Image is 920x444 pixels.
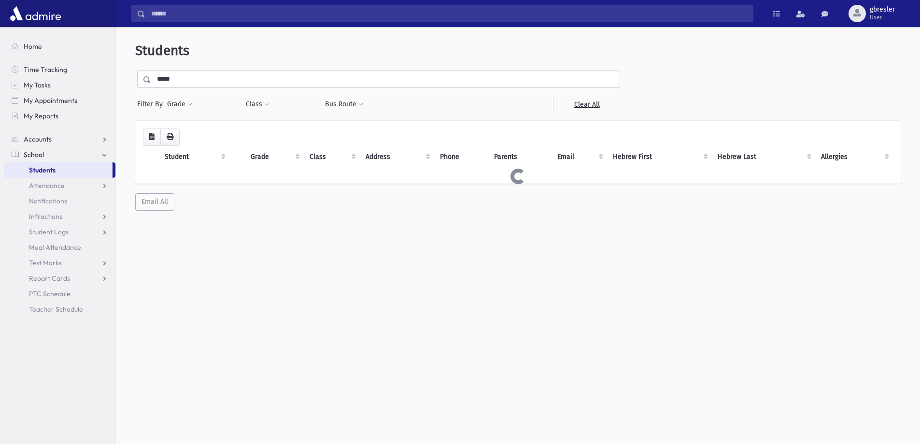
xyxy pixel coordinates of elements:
a: Report Cards [4,271,115,286]
span: Students [29,166,56,174]
a: Notifications [4,193,115,209]
th: Hebrew First [607,146,712,168]
span: Report Cards [29,274,70,283]
a: My Tasks [4,77,115,93]
span: My Reports [24,112,58,120]
a: Students [4,162,113,178]
input: Search [145,5,753,22]
span: Students [135,43,189,58]
th: Phone [434,146,488,168]
th: Student [159,146,229,168]
span: Home [24,42,42,51]
button: Email All [135,193,174,211]
button: Print [160,129,180,146]
a: Student Logs [4,224,115,240]
span: Accounts [24,135,52,143]
a: Attendance [4,178,115,193]
th: Grade [245,146,304,168]
a: Home [4,39,115,54]
span: Time Tracking [24,65,67,74]
a: Accounts [4,131,115,147]
button: Class [245,96,269,113]
th: Hebrew Last [712,146,815,168]
a: Clear All [553,96,620,113]
span: Infractions [29,212,62,221]
span: gbresler [870,6,895,14]
a: Test Marks [4,255,115,271]
a: My Appointments [4,93,115,108]
span: PTC Schedule [29,289,71,298]
span: My Tasks [24,81,51,89]
th: Address [360,146,434,168]
span: Filter By [137,99,167,109]
a: My Reports [4,108,115,124]
span: My Appointments [24,96,77,105]
button: Bus Route [325,96,364,113]
a: Infractions [4,209,115,224]
span: Teacher Schedule [29,305,83,314]
span: Test Marks [29,258,62,267]
a: Time Tracking [4,62,115,77]
span: School [24,150,44,159]
span: User [870,14,895,21]
a: School [4,147,115,162]
a: PTC Schedule [4,286,115,301]
th: Allergies [815,146,893,168]
a: Teacher Schedule [4,301,115,317]
span: Student Logs [29,228,69,236]
th: Email [552,146,607,168]
span: Meal Attendance [29,243,81,252]
img: AdmirePro [8,4,63,23]
span: Attendance [29,181,65,190]
a: Meal Attendance [4,240,115,255]
span: Notifications [29,197,67,205]
th: Parents [488,146,551,168]
button: Grade [167,96,193,113]
th: Class [304,146,359,168]
button: CSV [143,129,161,146]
